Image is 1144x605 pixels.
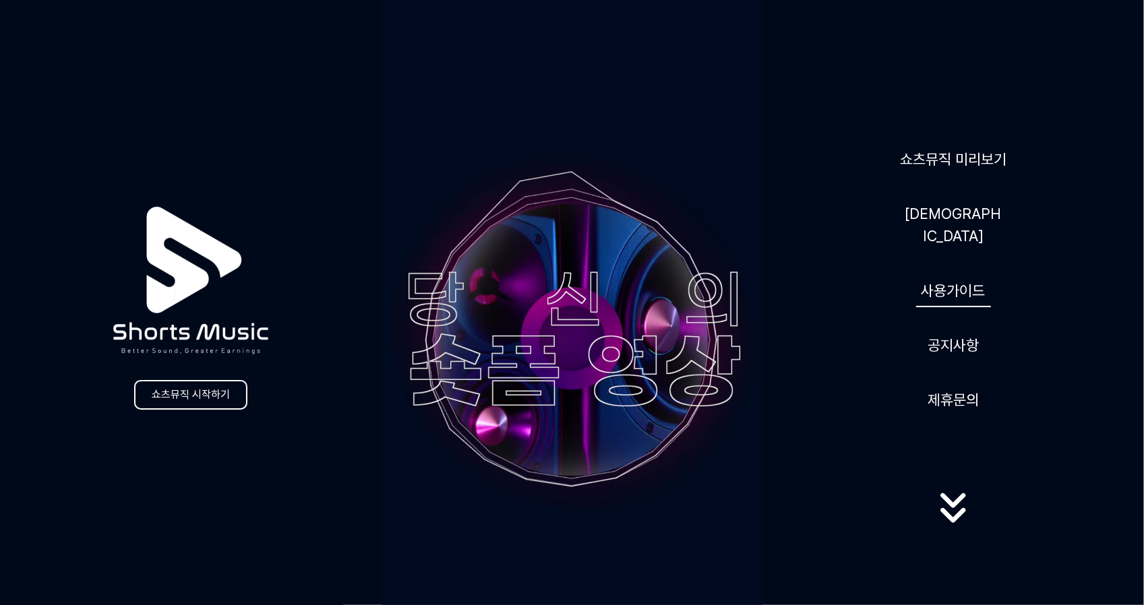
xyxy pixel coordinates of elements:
a: 쇼츠뮤직 시작하기 [134,380,247,410]
img: logo [80,170,301,391]
button: 제휴문의 [922,383,984,416]
a: 공지사항 [922,329,984,362]
a: 사용가이드 [916,274,991,307]
a: [DEMOGRAPHIC_DATA] [899,197,1007,253]
a: 쇼츠뮤직 미리보기 [895,143,1012,176]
